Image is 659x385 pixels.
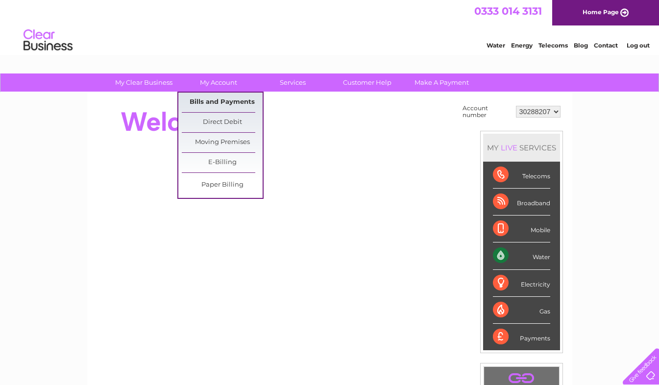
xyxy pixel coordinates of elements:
[574,42,588,49] a: Blog
[178,73,259,92] a: My Account
[182,175,263,195] a: Paper Billing
[460,102,513,121] td: Account number
[327,73,408,92] a: Customer Help
[627,42,650,49] a: Log out
[98,5,561,48] div: Clear Business is a trading name of Verastar Limited (registered in [GEOGRAPHIC_DATA] No. 3667643...
[511,42,533,49] a: Energy
[594,42,618,49] a: Contact
[493,324,550,350] div: Payments
[487,42,505,49] a: Water
[493,162,550,189] div: Telecoms
[182,133,263,152] a: Moving Premises
[401,73,482,92] a: Make A Payment
[493,242,550,269] div: Water
[538,42,568,49] a: Telecoms
[499,143,519,152] div: LIVE
[483,134,560,162] div: MY SERVICES
[493,189,550,216] div: Broadband
[23,25,73,55] img: logo.png
[182,113,263,132] a: Direct Debit
[474,5,542,17] a: 0333 014 3131
[493,297,550,324] div: Gas
[182,93,263,112] a: Bills and Payments
[493,216,550,242] div: Mobile
[252,73,333,92] a: Services
[103,73,184,92] a: My Clear Business
[493,270,550,297] div: Electricity
[182,153,263,172] a: E-Billing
